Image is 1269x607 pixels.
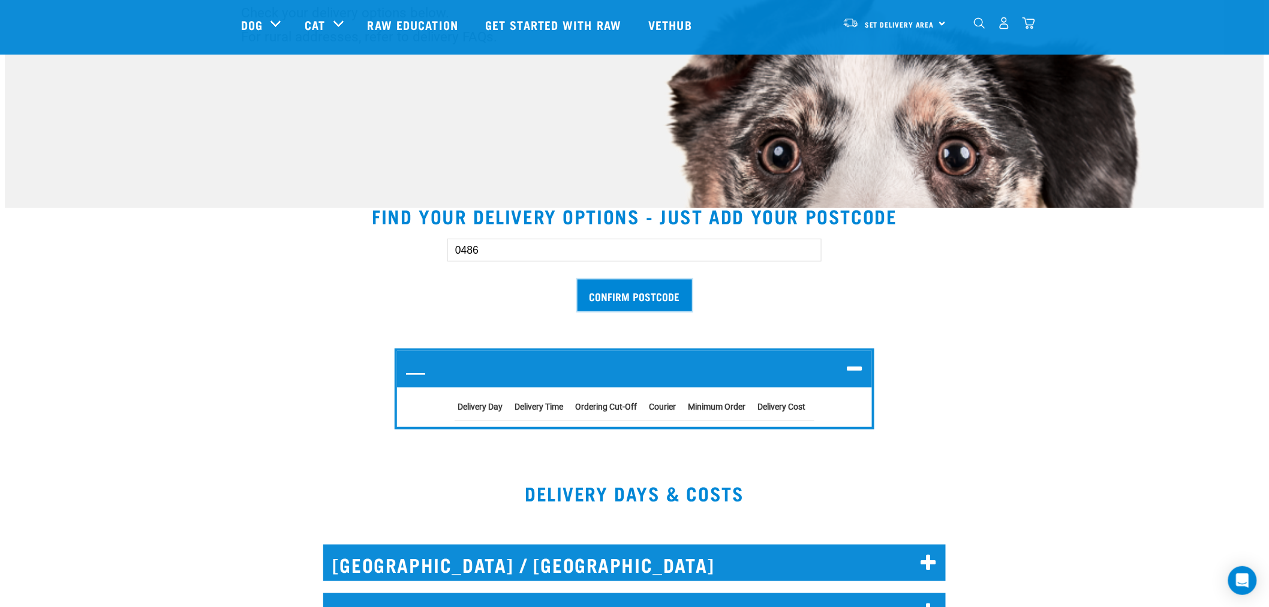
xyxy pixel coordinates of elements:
[865,22,934,26] span: Set Delivery Area
[447,239,822,262] input: Enter your postcode here...
[458,402,503,411] strong: Delivery Day
[515,402,563,411] strong: Delivery Time
[1228,566,1257,595] div: Open Intercom Messenger
[323,545,946,581] h2: [GEOGRAPHIC_DATA] / [GEOGRAPHIC_DATA]
[5,482,1264,504] h2: DELIVERY DAYS & COSTS
[688,402,745,411] strong: Minimum Order
[473,1,636,49] a: Get started with Raw
[397,351,872,387] h2: —
[241,16,263,34] a: Dog
[578,280,692,311] input: Confirm postcode
[356,1,473,49] a: Raw Education
[1023,17,1035,29] img: home-icon@2x.png
[974,17,985,29] img: home-icon-1@2x.png
[998,17,1011,29] img: user.png
[305,16,325,34] a: Cat
[843,17,859,28] img: van-moving.png
[757,402,805,411] strong: Delivery Cost
[575,402,637,411] strong: Ordering Cut-Off
[19,205,1250,227] h2: Find your delivery options - just add your postcode
[636,1,707,49] a: Vethub
[649,402,676,411] strong: Courier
